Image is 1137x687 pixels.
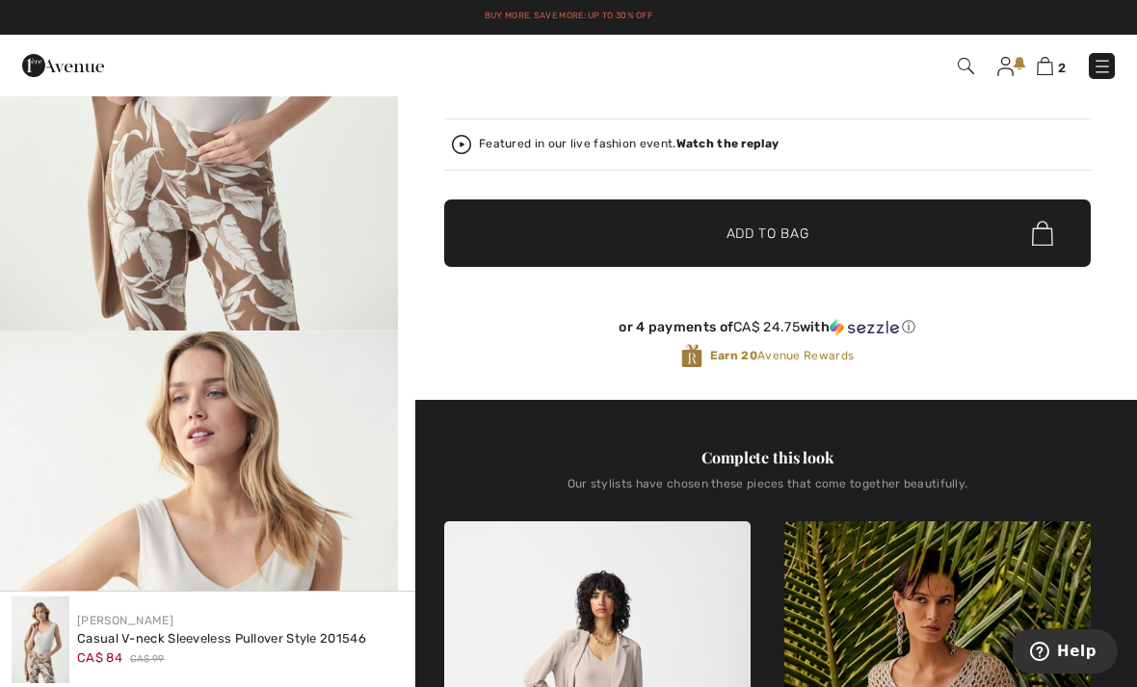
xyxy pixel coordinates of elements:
[77,650,122,665] span: CA$ 84
[485,11,652,20] a: Buy More. Save More: Up to 30% Off
[444,446,1091,469] div: Complete this look
[958,58,974,74] img: Search
[733,319,800,335] span: CA$ 24.75
[830,319,899,336] img: Sezzle
[444,477,1091,506] div: Our stylists have chosen these pieces that come together beautifully.
[77,629,366,648] div: Casual V-neck Sleeveless Pullover Style 201546
[444,199,1091,267] button: Add to Bag
[22,46,104,85] img: 1ère Avenue
[444,319,1091,343] div: or 4 payments ofCA$ 24.75withSezzle Click to learn more about Sezzle
[1032,221,1053,246] img: Bag.svg
[1093,57,1112,76] img: Menu
[997,57,1014,76] img: My Info
[1037,54,1066,77] a: 2
[1058,61,1066,75] span: 2
[676,137,780,150] strong: Watch the replay
[22,55,104,73] a: 1ère Avenue
[710,349,757,362] strong: Earn 20
[444,319,1091,336] div: or 4 payments of with
[1037,57,1053,75] img: Shopping Bag
[727,224,809,244] span: Add to Bag
[1013,629,1118,677] iframe: Opens a widget where you can find more information
[681,343,702,369] img: Avenue Rewards
[77,614,173,627] a: [PERSON_NAME]
[130,652,165,667] span: CA$ 99
[12,596,69,683] img: Casual V-Neck Sleeveless Pullover Style 201546
[452,135,471,154] img: Watch the replay
[710,347,854,364] span: Avenue Rewards
[479,138,779,150] div: Featured in our live fashion event.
